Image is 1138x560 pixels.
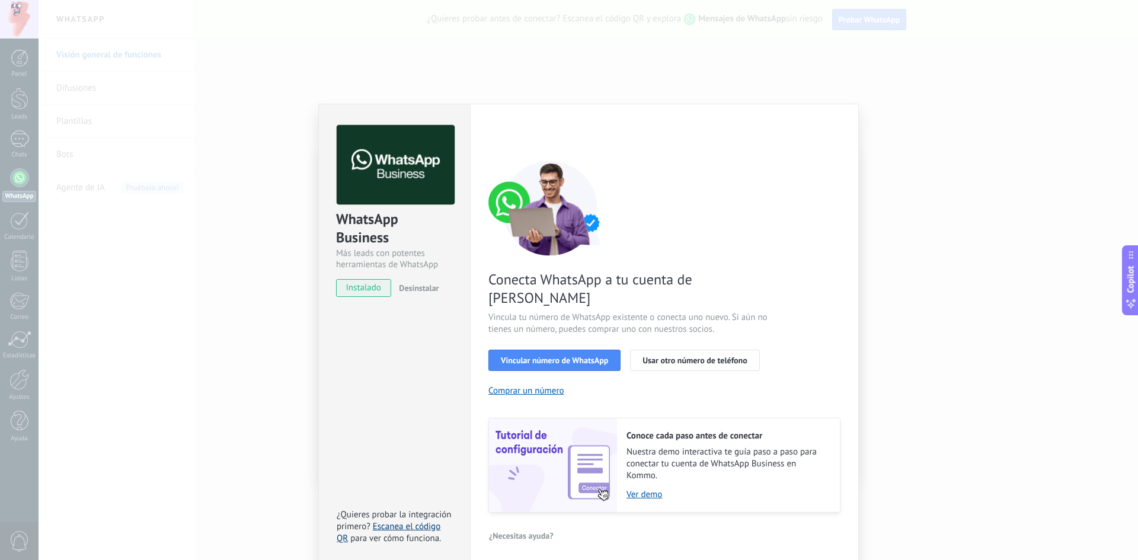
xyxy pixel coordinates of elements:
span: Nuestra demo interactiva te guía paso a paso para conectar tu cuenta de WhatsApp Business en Kommo. [626,446,828,482]
img: logo_main.png [337,125,455,205]
a: Ver demo [626,489,828,500]
span: Desinstalar [399,283,439,293]
h2: Conoce cada paso antes de conectar [626,430,828,441]
button: Desinstalar [394,279,439,297]
div: Más leads con potentes herramientas de WhatsApp [336,248,453,270]
span: Vincula tu número de WhatsApp existente o conecta uno nuevo. Si aún no tienes un número, puedes c... [488,312,771,335]
div: WhatsApp Business [336,210,453,248]
button: Usar otro número de teléfono [630,350,759,371]
span: para ver cómo funciona. [350,533,441,544]
a: Escanea el código QR [337,521,440,544]
span: ¿Quieres probar la integración primero? [337,509,452,532]
span: Conecta WhatsApp a tu cuenta de [PERSON_NAME] [488,270,771,307]
img: connect number [488,161,613,255]
span: Usar otro número de teléfono [642,356,747,364]
span: Vincular número de WhatsApp [501,356,608,364]
button: ¿Necesitas ayuda? [488,527,554,545]
span: ¿Necesitas ayuda? [489,532,554,540]
span: Copilot [1125,265,1137,293]
span: instalado [337,279,391,297]
button: Comprar un número [488,385,564,396]
button: Vincular número de WhatsApp [488,350,621,371]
